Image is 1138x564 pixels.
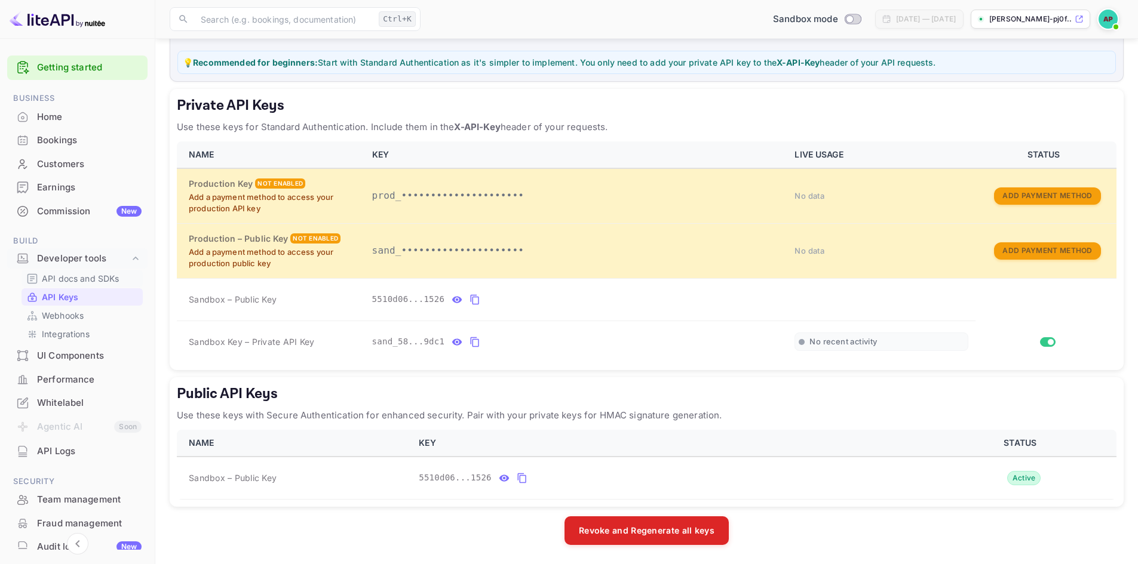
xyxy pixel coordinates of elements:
[189,232,288,245] h6: Production – Public Key
[7,535,148,559] div: Audit logsNew
[989,14,1072,24] p: [PERSON_NAME]-pj0f...
[7,344,148,366] a: UI Components
[372,335,445,348] span: sand_58...9dc1
[116,541,142,552] div: New
[42,328,90,340] p: Integrations
[189,177,253,190] h6: Production Key
[7,106,148,129] div: Home
[37,396,142,410] div: Whitelabel
[7,488,148,510] a: Team management
[37,205,142,218] div: Commission
[928,430,1116,457] th: STATUS
[768,13,866,26] div: Switch to Production mode
[7,368,148,392] div: Performance
[67,533,88,554] button: Collapse navigation
[795,191,824,201] span: No data
[7,200,148,223] div: CommissionNew
[7,440,148,463] div: API Logs
[22,325,143,343] div: Integrations
[7,176,148,198] a: Earnings
[37,61,142,75] a: Getting started
[37,540,142,554] div: Audit logs
[7,475,148,488] span: Security
[7,392,148,415] div: Whitelabel
[994,190,1100,200] a: Add Payment Method
[787,141,976,168] th: LIVE USAGE
[777,57,820,67] strong: X-API-Key
[7,512,148,534] a: Fraud management
[7,512,148,535] div: Fraud management
[189,192,358,215] p: Add a payment method to access your production API key
[255,178,305,189] div: Not enabled
[412,430,928,457] th: KEY
[116,206,142,217] div: New
[26,309,138,322] a: Webhooks
[372,189,781,203] p: prod_•••••••••••••••••••••
[37,181,142,195] div: Earnings
[7,106,148,128] a: Home
[994,187,1100,205] button: Add Payment Method
[37,134,142,147] div: Bookings
[37,517,142,531] div: Fraud management
[372,293,445,306] span: 5510d06...1526
[7,344,148,368] div: UI Components
[994,242,1100,260] button: Add Payment Method
[177,408,1116,423] p: Use these keys with Secure Authentication for enhanced security. Pair with your private keys for ...
[7,248,148,269] div: Developer tools
[189,293,277,306] span: Sandbox – Public Key
[10,10,105,29] img: LiteAPI logo
[896,14,956,24] div: [DATE] — [DATE]
[37,445,142,458] div: API Logs
[7,92,148,105] span: Business
[7,129,148,151] a: Bookings
[7,129,148,152] div: Bookings
[37,110,142,124] div: Home
[7,368,148,390] a: Performance
[26,328,138,340] a: Integrations
[37,158,142,171] div: Customers
[189,246,358,270] p: Add a payment method to access your production public key
[37,373,142,387] div: Performance
[372,244,781,258] p: sand_•••••••••••••••••••••
[42,291,78,303] p: API Keys
[454,121,500,132] strong: X-API-Key
[994,245,1100,255] a: Add Payment Method
[809,337,877,347] span: No recent activity
[26,272,138,285] a: API docs and SDKs
[7,200,148,222] a: CommissionNew
[177,120,1116,134] p: Use these keys for Standard Authentication. Include them in the header of your requests.
[189,337,314,347] span: Sandbox Key – Private API Key
[42,272,119,285] p: API docs and SDKs
[7,535,148,557] a: Audit logsNew
[177,141,365,168] th: NAME
[42,309,84,322] p: Webhooks
[1099,10,1118,29] img: Alexander Presman
[976,141,1116,168] th: STATUS
[26,291,138,303] a: API Keys
[7,56,148,80] div: Getting started
[37,349,142,363] div: UI Components
[177,430,412,457] th: NAME
[7,153,148,175] a: Customers
[7,440,148,462] a: API Logs
[22,307,143,324] div: Webhooks
[177,141,1116,363] table: private api keys table
[419,471,492,484] span: 5510d06...1526
[177,430,1116,500] table: public api keys table
[177,96,1116,115] h5: Private API Keys
[193,57,318,67] strong: Recommended for beginners:
[194,7,374,31] input: Search (e.g. bookings, documentation)
[365,141,788,168] th: KEY
[290,233,341,244] div: Not enabled
[22,270,143,287] div: API docs and SDKs
[189,471,277,484] span: Sandbox – Public Key
[37,252,130,266] div: Developer tools
[379,11,416,27] div: Ctrl+K
[7,488,148,511] div: Team management
[177,384,1116,403] h5: Public API Keys
[565,516,729,545] button: Revoke and Regenerate all keys
[7,176,148,199] div: Earnings
[795,246,824,255] span: No data
[7,235,148,248] span: Build
[37,493,142,507] div: Team management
